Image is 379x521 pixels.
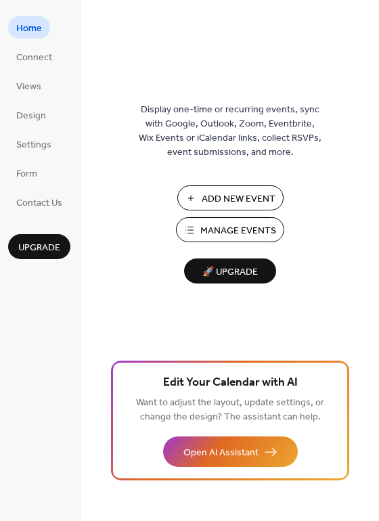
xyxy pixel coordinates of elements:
[8,234,70,259] button: Upgrade
[18,241,60,255] span: Upgrade
[202,192,275,206] span: Add New Event
[183,446,259,460] span: Open AI Assistant
[139,103,321,160] span: Display one-time or recurring events, sync with Google, Outlook, Zoom, Eventbrite, Wix Events or ...
[8,74,49,97] a: Views
[177,185,284,210] button: Add New Event
[16,80,41,94] span: Views
[136,394,324,426] span: Want to adjust the layout, update settings, or change the design? The assistant can help.
[8,45,60,68] a: Connect
[8,16,50,39] a: Home
[200,224,276,238] span: Manage Events
[16,51,52,65] span: Connect
[16,109,46,123] span: Design
[163,436,298,467] button: Open AI Assistant
[8,133,60,155] a: Settings
[16,138,51,152] span: Settings
[16,196,62,210] span: Contact Us
[8,104,54,126] a: Design
[8,162,45,184] a: Form
[8,191,70,213] a: Contact Us
[184,258,276,284] button: 🚀 Upgrade
[16,22,42,36] span: Home
[163,373,298,392] span: Edit Your Calendar with AI
[16,167,37,181] span: Form
[176,217,284,242] button: Manage Events
[192,263,268,281] span: 🚀 Upgrade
